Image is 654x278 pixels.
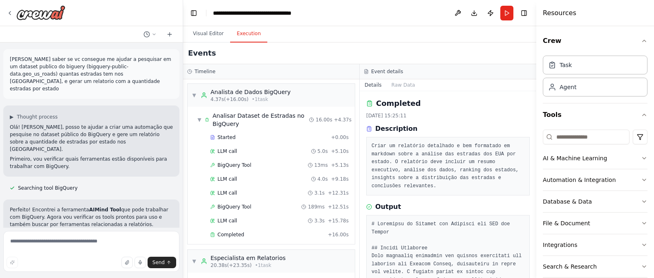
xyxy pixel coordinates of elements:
[134,257,146,268] button: Click to speak your automation idea
[10,114,13,120] span: ▶
[314,217,325,224] span: 3.3s
[328,231,349,238] span: + 16.00s
[10,206,173,228] p: Perfeito! Encontrei a ferramenta que pode trabalhar com BigQuery. Agora vou verificar os tools pr...
[543,191,647,212] button: Database & Data
[314,190,325,196] span: 3.1s
[217,231,244,238] span: Completed
[217,176,237,182] span: LLM call
[318,148,328,155] span: 5.0s
[543,29,647,52] button: Crew
[211,262,252,269] span: 20.38s (+23.35s)
[543,262,597,271] div: Search & Research
[217,134,235,141] span: Started
[186,25,230,43] button: Visual Editor
[211,96,249,103] span: 4.37s (+16.00s)
[316,117,332,123] span: 16.00s
[18,185,78,191] span: Searching tool BigQuery
[252,96,268,103] span: • 1 task
[376,98,421,109] h2: Completed
[217,204,251,210] span: BigQuery Tool
[7,257,18,268] button: Improve this prompt
[213,9,291,17] nav: breadcrumb
[318,176,328,182] span: 4.0s
[10,155,173,170] p: Primeiro, vou verificar quais ferramentas estão disponíveis para trabalhar com BigQuery.
[543,197,592,206] div: Database & Data
[328,190,349,196] span: + 12.31s
[331,176,349,182] span: + 9.18s
[543,169,647,191] button: Automation & Integration
[10,114,58,120] button: ▶Thought process
[543,52,647,103] div: Crew
[543,256,647,277] button: Search & Research
[152,259,165,266] span: Send
[543,219,590,227] div: File & Document
[148,257,176,268] button: Send
[328,217,349,224] span: + 15.78s
[543,176,616,184] div: Automation & Integration
[188,47,216,59] h2: Events
[375,202,401,212] h3: Output
[192,258,197,265] span: ▼
[213,112,309,128] span: Analisar Dataset de Estradas no BigQuery
[543,103,647,126] button: Tools
[360,79,387,91] button: Details
[140,29,160,39] button: Switch to previous chat
[17,114,58,120] span: Thought process
[331,162,349,168] span: + 5.13s
[217,217,237,224] span: LLM call
[217,148,237,155] span: LLM call
[366,112,530,119] div: [DATE] 15:25:11
[192,92,197,99] span: ▼
[314,162,328,168] span: 13ms
[197,117,202,123] span: ▼
[543,154,607,162] div: AI & Machine Learning
[328,204,349,210] span: + 12.51s
[543,148,647,169] button: AI & Machine Learning
[230,25,267,43] button: Execution
[211,254,286,262] div: Especialista em Relatorios
[331,134,349,141] span: + 0.00s
[163,29,176,39] button: Start a new chat
[331,148,349,155] span: + 5.10s
[334,117,352,123] span: + 4.37s
[543,8,576,18] h4: Resources
[372,142,524,190] pre: Criar um relatório detalhado e bem formatado em markdown sobre a análise das estradas dos EUA por...
[543,234,647,256] button: Integrations
[375,124,417,134] h3: Description
[543,241,577,249] div: Integrations
[560,61,572,69] div: Task
[560,83,576,91] div: Agent
[10,123,173,153] p: Olá! [PERSON_NAME], posso te ajudar a criar uma automação que pesquise no dataset público do BigQ...
[217,162,251,168] span: BigQuery Tool
[387,79,420,91] button: Raw Data
[255,262,271,269] span: • 1 task
[308,204,325,210] span: 189ms
[10,56,173,92] p: [PERSON_NAME] saber se vc consegue me ajudar a pesquisar em um dataset publico do biguery (bigque...
[543,213,647,234] button: File & Document
[211,88,291,96] div: Analista de Dados BigQuery
[121,257,133,268] button: Upload files
[188,7,199,19] button: Hide left sidebar
[195,68,215,75] h3: Timeline
[371,68,403,75] h3: Event details
[16,5,65,20] img: Logo
[89,207,121,213] strong: AIMind Tool
[217,190,237,196] span: LLM call
[518,7,530,19] button: Hide right sidebar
